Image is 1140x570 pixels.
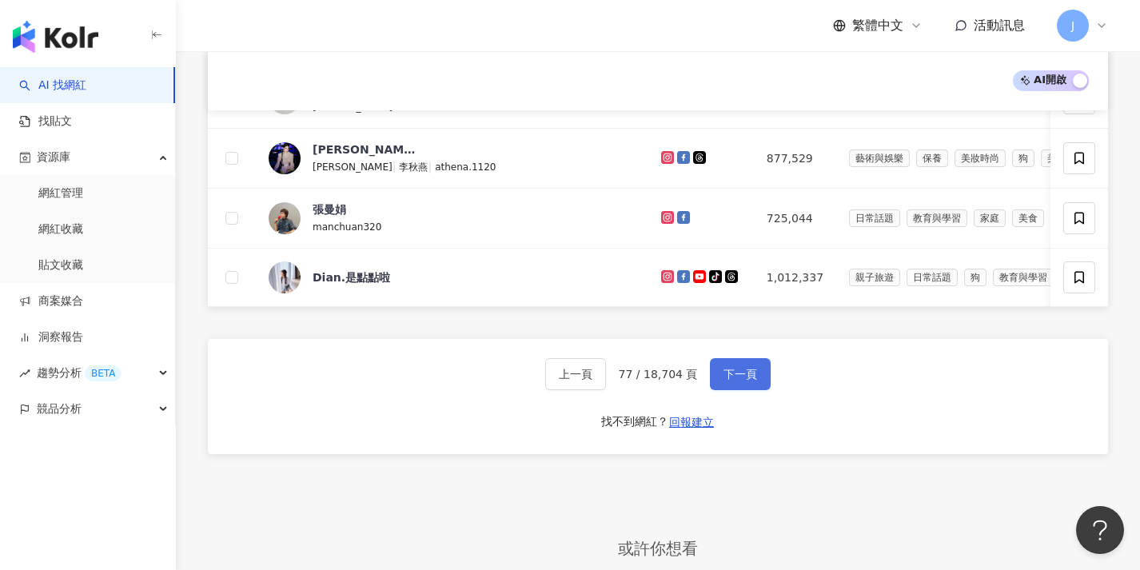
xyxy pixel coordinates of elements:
span: [PERSON_NAME] [313,161,393,173]
span: 美食 [1012,209,1044,227]
a: 網紅管理 [38,185,83,201]
span: | [393,160,400,173]
button: 回報建立 [668,409,715,435]
span: 日常話題 [907,269,958,286]
img: KOL Avatar [269,142,301,174]
a: 貼文收藏 [38,257,83,273]
iframe: Help Scout Beacon - Open [1076,506,1124,554]
td: 725,044 [754,189,836,249]
div: 找不到網紅？ [601,414,668,430]
span: | [428,160,435,173]
a: KOL Avatar張曼娟manchuan320 [269,201,636,235]
span: 家庭 [974,209,1006,227]
span: 或許你想看 [602,536,714,561]
span: 狗 [964,269,987,286]
div: 張曼娟 [313,201,346,217]
img: KOL Avatar [269,261,301,293]
span: 親子旅遊 [849,269,900,286]
span: 競品分析 [37,391,82,427]
span: 美妝時尚 [955,149,1006,167]
a: 網紅收藏 [38,221,83,237]
td: 877,529 [754,129,836,189]
span: rise [19,368,30,379]
button: 下一頁 [710,358,771,390]
span: manchuan320 [313,221,381,233]
span: 資源庫 [37,139,70,175]
div: BETA [85,365,122,381]
a: 商案媒合 [19,293,83,309]
a: 找貼文 [19,114,72,130]
span: 趨勢分析 [37,355,122,391]
a: KOL AvatarDian.是點點啦 [269,261,636,293]
div: Dian.是點點啦 [313,269,390,285]
span: athena.1120 [435,161,496,173]
span: 狗 [1012,149,1034,167]
img: KOL Avatar [269,202,301,234]
button: 上一頁 [545,358,606,390]
span: 日常話題 [849,209,900,227]
span: [DOMAIN_NAME] [313,102,393,113]
span: 上一頁 [559,368,592,381]
span: 教育與學習 [907,209,967,227]
div: [PERSON_NAME]思考團 [313,142,417,157]
span: 藝術與娛樂 [849,149,910,167]
img: logo [13,21,98,53]
span: 教育與學習 [993,269,1054,286]
a: KOL Avatar[PERSON_NAME]思考團[PERSON_NAME]|李秋燕|athena.1120 [269,142,636,175]
a: 洞察報告 [19,329,83,345]
span: 李秋燕 [399,161,428,173]
span: 美食 [1041,149,1073,167]
span: 活動訊息 [974,18,1025,33]
span: 保養 [916,149,948,167]
span: 回報建立 [669,416,714,428]
td: 1,012,337 [754,249,836,307]
span: 繁體中文 [852,17,903,34]
span: 77 / 18,704 頁 [619,368,698,381]
span: J [1071,17,1074,34]
a: searchAI 找網紅 [19,78,86,94]
span: 下一頁 [723,368,757,381]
